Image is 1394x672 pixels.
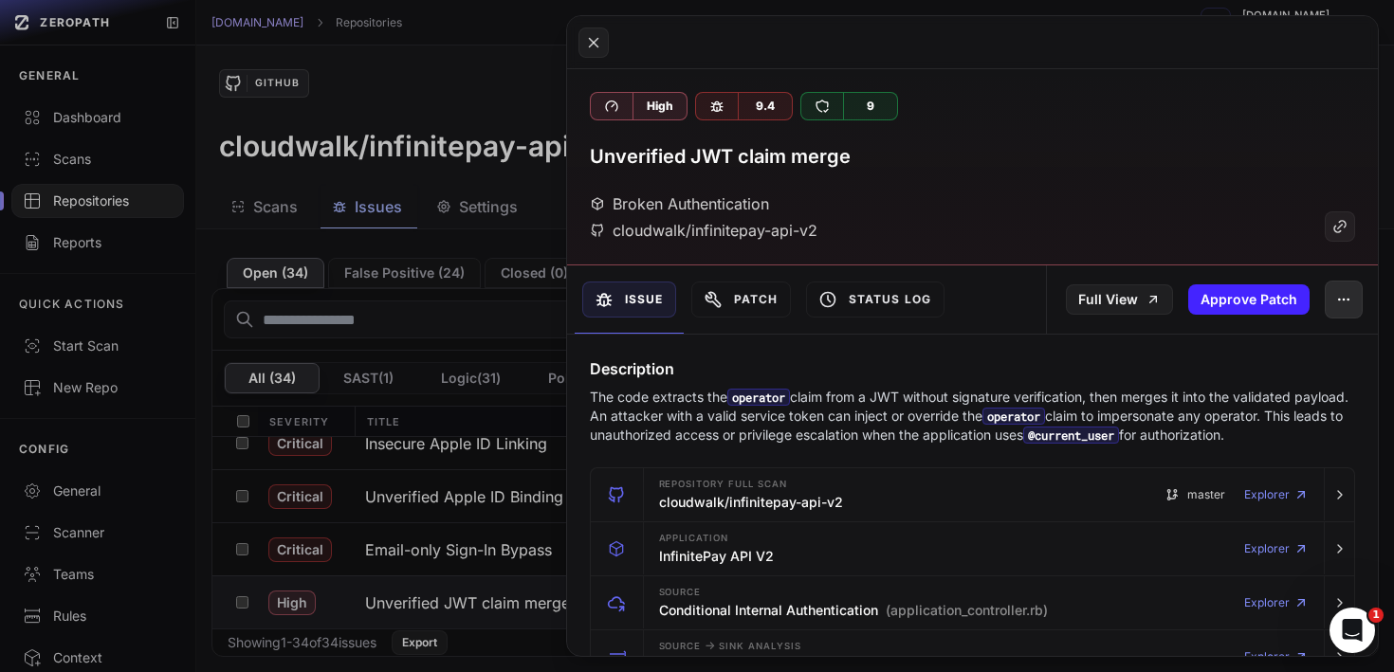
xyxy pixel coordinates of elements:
[806,282,945,318] button: Status Log
[590,388,1356,445] p: The code extracts the claim from a JWT without signature verification, then merges it into the va...
[1188,284,1310,315] button: Approve Patch
[1023,427,1119,444] code: @current_user
[590,219,817,242] div: cloudwalk/infinitepay-api-v2
[659,480,787,489] span: Repository Full scan
[727,389,790,406] code: operator
[659,638,801,653] span: Source Sink Analysis
[1368,608,1384,623] span: 1
[982,408,1045,425] code: operator
[591,576,1355,629] button: Source Conditional Internal Authentication (application_controller.rb) Explorer
[705,638,715,652] span: ->
[659,534,729,543] span: Application
[1066,284,1173,315] a: Full View
[691,282,791,318] button: Patch
[591,468,1355,521] button: Repository Full scan cloudwalk/infinitepay-api-v2 master Explorer
[659,547,774,566] h3: InfinitePay API V2
[1330,608,1375,653] iframe: Intercom live chat
[659,588,702,597] span: Source
[1187,487,1225,502] span: master
[582,282,676,318] button: Issue
[1244,584,1309,622] a: Explorer
[1244,530,1309,568] a: Explorer
[886,601,1048,620] span: (application_controller.rb)
[659,601,1048,620] h3: Conditional Internal Authentication
[659,493,843,512] h3: cloudwalk/infinitepay-api-v2
[591,522,1355,575] button: Application InfinitePay API V2 Explorer
[590,357,1356,380] h4: Description
[1244,476,1309,514] a: Explorer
